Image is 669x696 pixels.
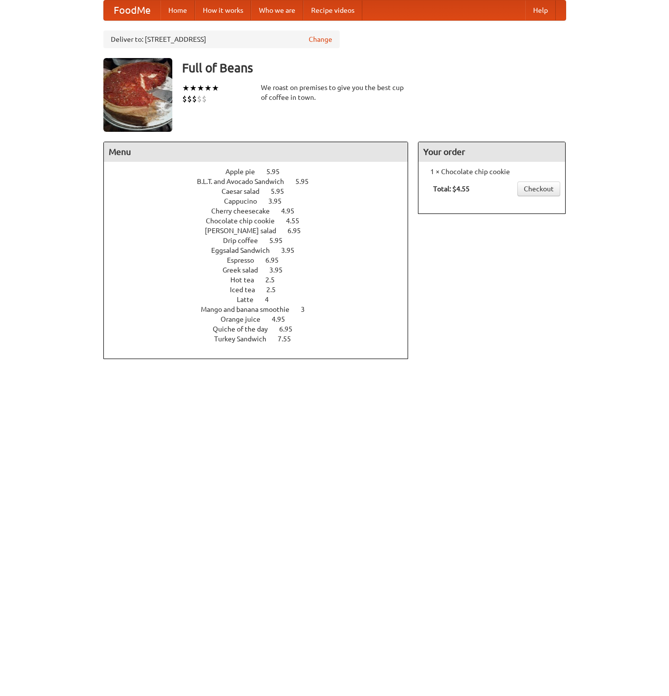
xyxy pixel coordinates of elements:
[251,0,303,20] a: Who we are
[423,167,560,177] li: 1 × Chocolate chip cookie
[301,305,315,313] span: 3
[104,0,160,20] a: FoodMe
[223,266,301,274] a: Greek salad 3.95
[195,0,251,20] a: How it works
[225,168,265,176] span: Apple pie
[213,325,311,333] a: Quiche of the day 6.95
[265,256,288,264] span: 6.95
[268,197,291,205] span: 3.95
[237,296,287,303] a: Latte 4
[230,286,265,294] span: Iced tea
[104,142,408,162] h4: Menu
[517,182,560,196] a: Checkout
[221,315,303,323] a: Orange juice 4.95
[197,83,204,93] li: ★
[160,0,195,20] a: Home
[309,34,332,44] a: Change
[212,83,219,93] li: ★
[271,187,294,195] span: 5.95
[197,93,202,104] li: $
[182,83,190,93] li: ★
[269,266,292,274] span: 3.95
[261,83,409,102] div: We roast on premises to give you the best cup of coffee in town.
[205,227,319,235] a: [PERSON_NAME] salad 6.95
[103,58,172,132] img: angular.jpg
[224,197,300,205] a: Cappucino 3.95
[197,178,294,185] span: B.L.T. and Avocado Sandwich
[214,335,276,343] span: Turkey Sandwich
[525,0,556,20] a: Help
[230,286,294,294] a: Iced tea 2.5
[206,217,318,225] a: Chocolate chip cookie 4.55
[230,276,264,284] span: Hot tea
[201,305,323,313] a: Mango and banana smoothie 3
[205,227,286,235] span: [PERSON_NAME] salad
[223,237,301,244] a: Drip coffee 5.95
[190,83,197,93] li: ★
[286,217,309,225] span: 4.55
[272,315,295,323] span: 4.95
[266,286,286,294] span: 2.5
[227,256,264,264] span: Espresso
[227,256,297,264] a: Espresso 6.95
[103,30,340,48] div: Deliver to: [STREET_ADDRESS]
[223,266,268,274] span: Greek salad
[281,207,304,215] span: 4.95
[211,246,280,254] span: Eggsalad Sandwich
[265,296,279,303] span: 4
[202,93,207,104] li: $
[237,296,263,303] span: Latte
[222,187,302,195] a: Caesar salad 5.95
[187,93,192,104] li: $
[206,217,285,225] span: Chocolate chip cookie
[214,335,309,343] a: Turkey Sandwich 7.55
[266,168,289,176] span: 5.95
[224,197,267,205] span: Cappucino
[182,93,187,104] li: $
[213,325,278,333] span: Quiche of the day
[269,237,292,244] span: 5.95
[279,325,302,333] span: 6.95
[223,237,268,244] span: Drip coffee
[222,187,269,195] span: Caesar salad
[230,276,293,284] a: Hot tea 2.5
[211,246,313,254] a: Eggsalad Sandwich 3.95
[197,178,327,185] a: B.L.T. and Avocado Sandwich 5.95
[265,276,285,284] span: 2.5
[278,335,301,343] span: 7.55
[225,168,298,176] a: Apple pie 5.95
[192,93,197,104] li: $
[303,0,362,20] a: Recipe videos
[295,178,319,185] span: 5.95
[182,58,566,78] h3: Full of Beans
[211,207,280,215] span: Cherry cheesecake
[221,315,270,323] span: Orange juice
[201,305,299,313] span: Mango and banana smoothie
[287,227,311,235] span: 6.95
[211,207,313,215] a: Cherry cheesecake 4.95
[281,246,304,254] span: 3.95
[204,83,212,93] li: ★
[418,142,565,162] h4: Your order
[433,185,470,193] b: Total: $4.55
